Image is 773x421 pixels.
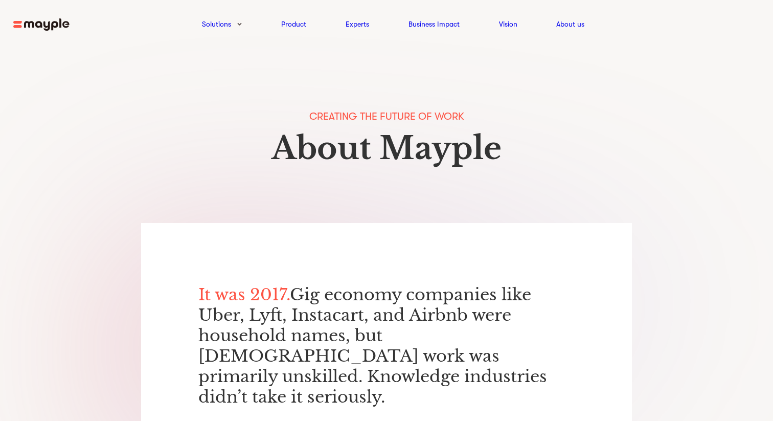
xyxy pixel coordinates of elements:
a: About us [556,18,584,30]
img: arrow-down [237,23,242,26]
a: Product [281,18,306,30]
a: Solutions [202,18,231,30]
img: mayple-logo [13,18,70,31]
a: Vision [499,18,517,30]
span: It was 2017. [198,284,290,305]
p: Gig economy companies like Uber, Lyft, Instacart, and Airbnb were household names, but [DEMOGRAPH... [198,284,575,407]
a: Business Impact [408,18,460,30]
a: Experts [346,18,369,30]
